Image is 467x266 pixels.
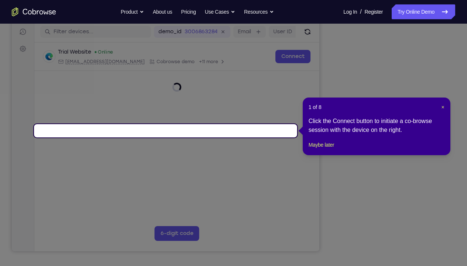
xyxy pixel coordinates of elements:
[244,4,274,19] button: Resources
[365,4,383,19] a: Register
[145,55,183,61] span: Cobrowse demo
[23,39,308,67] div: Open device details
[360,7,361,16] span: /
[54,55,133,61] span: web@example.com
[153,4,172,19] a: About us
[261,24,280,32] label: User ID
[143,222,188,237] button: 6-digit code
[28,4,69,16] h1: Connect
[226,24,239,32] label: Email
[441,103,444,111] button: Close Tour
[46,45,79,52] div: Trial Website
[181,4,196,19] a: Pricing
[83,48,85,49] div: New devices found.
[12,7,56,16] a: Go to the home page
[392,4,455,19] a: Try Online Demo
[309,140,334,149] button: Maybe later
[264,46,299,59] a: Connect
[137,55,183,61] div: App
[187,55,206,61] span: +11 more
[121,4,144,19] button: Product
[12,4,319,251] iframe: Agent
[343,4,357,19] a: Log In
[290,22,302,34] button: Refresh
[147,24,170,32] label: demo_id
[42,24,135,32] input: Filter devices...
[205,4,235,19] button: Use Cases
[441,104,444,110] span: ×
[46,55,133,61] div: Email
[309,103,322,111] span: 1 of 8
[309,117,444,134] div: Click the Connect button to initiate a co-browse session with the device on the right.
[82,45,102,51] div: Online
